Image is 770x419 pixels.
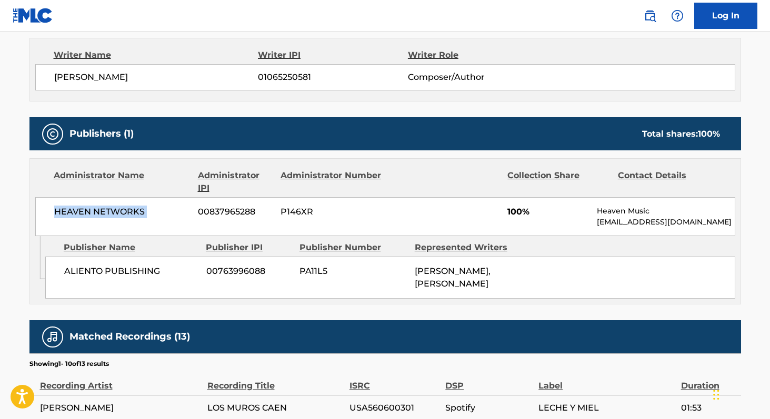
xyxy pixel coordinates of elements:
[644,9,656,22] img: search
[415,241,522,254] div: Represented Writers
[207,369,344,392] div: Recording Title
[46,128,59,140] img: Publishers
[281,169,383,195] div: Administrator Number
[64,265,198,278] span: ALIENTO PUBLISHING
[694,3,757,29] a: Log In
[639,5,661,26] a: Public Search
[415,266,491,289] span: [PERSON_NAME], [PERSON_NAME]
[281,206,383,218] span: P146XR
[698,129,720,139] span: 100 %
[198,169,273,195] div: Administrator IPI
[299,265,407,278] span: PA11L5
[681,402,736,414] span: 01:53
[713,379,719,411] div: Arrastar
[597,217,734,228] p: [EMAIL_ADDRESS][DOMAIN_NAME]
[671,9,684,22] img: help
[54,71,258,84] span: [PERSON_NAME]
[207,402,344,414] span: LOS MUROS CAEN
[445,402,533,414] span: Spotify
[667,5,688,26] div: Help
[349,402,440,414] span: USA560600301
[538,402,675,414] span: LECHE Y MIEL
[40,369,202,392] div: Recording Artist
[349,369,440,392] div: ISRC
[54,169,190,195] div: Administrator Name
[258,71,407,84] span: 01065250581
[408,49,544,62] div: Writer Role
[69,128,134,140] h5: Publishers (1)
[507,206,589,218] span: 100%
[206,265,292,278] span: 00763996088
[54,206,191,218] span: HEAVEN NETWORKS
[299,241,407,254] div: Publisher Number
[54,49,258,62] div: Writer Name
[198,206,273,218] span: 00837965288
[206,241,292,254] div: Publisher IPI
[597,206,734,217] p: Heaven Music
[710,369,763,419] div: Widget de chat
[29,359,109,369] p: Showing 1 - 10 of 13 results
[13,8,53,23] img: MLC Logo
[40,402,202,414] span: [PERSON_NAME]
[507,169,609,195] div: Collection Share
[46,331,59,343] img: Matched Recordings
[710,369,763,419] iframe: Chat Widget
[64,241,198,254] div: Publisher Name
[69,331,190,343] h5: Matched Recordings (13)
[642,128,720,140] div: Total shares:
[538,369,675,392] div: Label
[618,169,720,195] div: Contact Details
[258,49,408,62] div: Writer IPI
[445,369,533,392] div: DSP
[408,71,544,84] span: Composer/Author
[681,369,736,392] div: Duration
